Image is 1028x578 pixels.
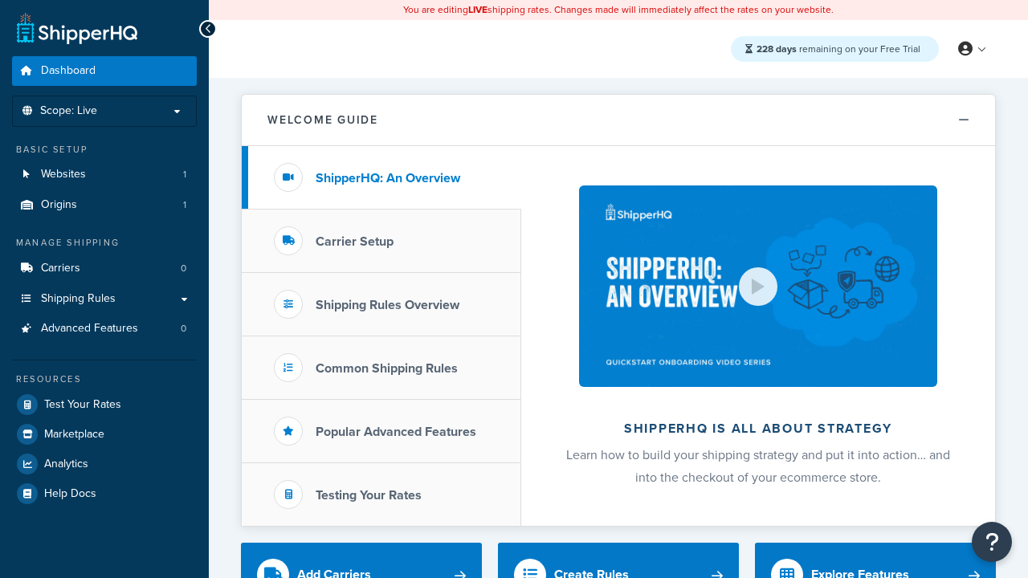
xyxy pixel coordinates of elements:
[242,95,995,146] button: Welcome Guide
[757,42,920,56] span: remaining on your Free Trial
[12,254,197,283] a: Carriers0
[44,428,104,442] span: Marketplace
[41,168,86,181] span: Websites
[757,42,797,56] strong: 228 days
[12,314,197,344] li: Advanced Features
[12,479,197,508] a: Help Docs
[468,2,487,17] b: LIVE
[12,314,197,344] a: Advanced Features0
[12,390,197,419] a: Test Your Rates
[579,185,937,387] img: ShipperHQ is all about strategy
[12,254,197,283] li: Carriers
[41,292,116,306] span: Shipping Rules
[41,198,77,212] span: Origins
[566,446,950,486] span: Learn how to build your shipping strategy and put it into action… and into the checkout of your e...
[44,398,121,412] span: Test Your Rates
[183,168,186,181] span: 1
[41,64,96,78] span: Dashboard
[181,322,186,336] span: 0
[44,458,88,471] span: Analytics
[12,56,197,86] a: Dashboard
[44,487,96,501] span: Help Docs
[183,198,186,212] span: 1
[12,372,197,386] div: Resources
[41,262,80,275] span: Carriers
[12,450,197,478] a: Analytics
[316,361,458,376] h3: Common Shipping Rules
[12,143,197,157] div: Basic Setup
[316,234,394,249] h3: Carrier Setup
[316,171,460,185] h3: ShipperHQ: An Overview
[12,236,197,250] div: Manage Shipping
[41,322,138,336] span: Advanced Features
[316,425,476,439] h3: Popular Advanced Features
[12,420,197,449] a: Marketplace
[181,262,186,275] span: 0
[564,421,953,436] h2: ShipperHQ is all about strategy
[316,298,459,312] h3: Shipping Rules Overview
[316,488,422,503] h3: Testing Your Rates
[40,104,97,118] span: Scope: Live
[12,160,197,189] li: Websites
[972,522,1012,562] button: Open Resource Center
[12,160,197,189] a: Websites1
[12,190,197,220] li: Origins
[12,284,197,314] a: Shipping Rules
[267,114,378,126] h2: Welcome Guide
[12,190,197,220] a: Origins1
